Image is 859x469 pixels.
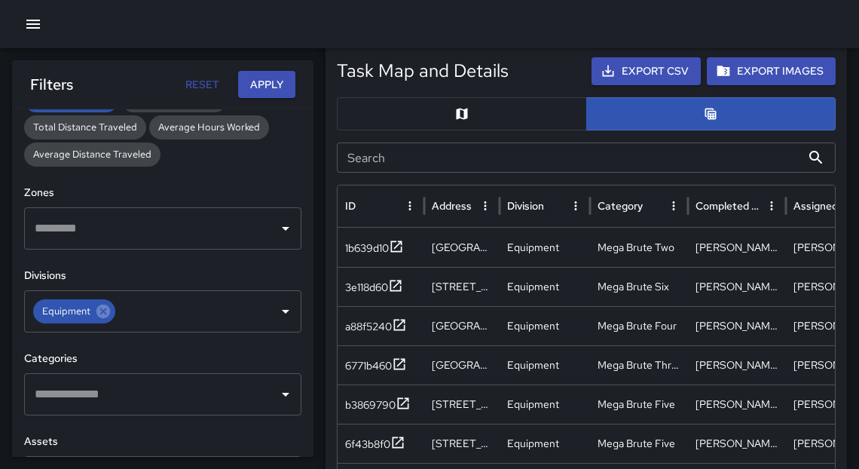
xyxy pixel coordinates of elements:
[688,306,786,345] div: Mike 13
[149,120,269,135] span: Average Hours Worked
[345,357,407,376] button: 6771b460
[275,218,296,239] button: Open
[345,199,356,213] div: ID
[793,199,853,213] div: Assigned By
[586,97,836,130] button: Table
[24,268,301,284] h6: Divisions
[507,199,544,213] div: Division
[500,424,590,463] div: Equipment
[592,57,701,85] button: Export CSV
[24,120,146,135] span: Total Distance Traveled
[33,299,115,323] div: Equipment
[275,384,296,405] button: Open
[475,195,496,216] button: Address column menu
[688,267,786,306] div: Mike 11
[424,228,500,267] div: 357 19th Street
[24,143,160,167] div: Average Distance Traveled
[345,317,407,336] button: a88f5240
[707,57,836,85] button: Export Images
[345,239,404,258] button: 1b639d10
[238,71,295,99] button: Apply
[30,72,73,97] h6: Filters
[590,424,688,463] div: Mega Brute Five
[695,199,760,213] div: Completed By
[590,385,688,424] div: Mega Brute Five
[178,71,226,99] button: Reset
[500,345,590,385] div: Equipment
[688,385,786,424] div: Mike 10
[590,267,688,306] div: Mega Brute Six
[598,199,643,213] div: Category
[761,195,782,216] button: Completed By column menu
[345,396,411,415] button: b3869790
[24,147,160,162] span: Average Distance Traveled
[399,195,420,216] button: ID column menu
[590,345,688,385] div: Mega Brute Three
[24,185,301,201] h6: Zones
[275,301,296,322] button: Open
[24,434,301,450] h6: Assets
[500,306,590,345] div: Equipment
[345,280,388,295] div: 3e118d60
[345,278,403,297] button: 3e118d60
[424,345,500,385] div: 357 19th Street
[345,358,392,373] div: 6771b460
[590,228,688,267] div: Mega Brute Two
[345,435,405,454] button: 6f43b8f0
[424,267,500,306] div: 376 19th Street
[432,199,472,213] div: Address
[454,106,469,121] svg: Map
[345,397,396,412] div: b3869790
[24,115,146,139] div: Total Distance Traveled
[500,385,590,424] div: Equipment
[345,437,390,452] div: 6f43b8f0
[688,345,786,385] div: Mike 16
[424,424,500,463] div: 376 19th Street
[703,106,718,121] svg: Table
[663,195,684,216] button: Category column menu
[149,115,269,139] div: Average Hours Worked
[500,267,590,306] div: Equipment
[500,228,590,267] div: Equipment
[337,97,587,130] button: Map
[590,306,688,345] div: Mega Brute Four
[337,59,509,83] h5: Task Map and Details
[424,385,500,424] div: 376 19th Street
[24,351,301,367] h6: Categories
[345,319,392,334] div: a88f5240
[565,195,586,216] button: Division column menu
[688,228,786,267] div: Mike 15
[688,424,786,463] div: Mike 2
[33,304,99,319] span: Equipment
[345,241,389,256] div: 1b639d10
[424,306,500,345] div: 357 19th Street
